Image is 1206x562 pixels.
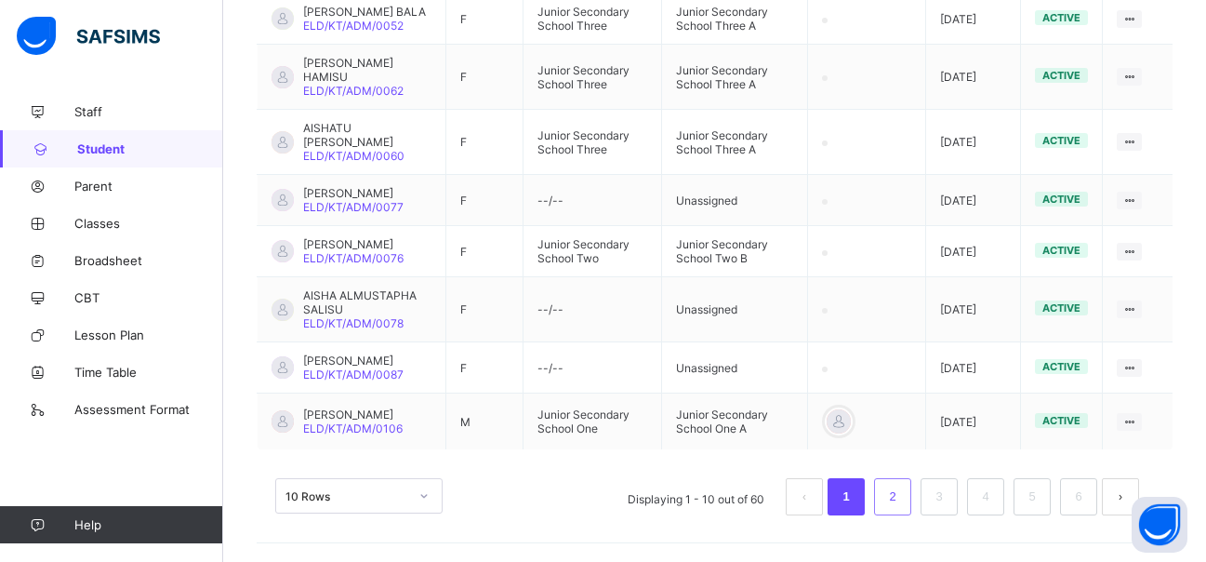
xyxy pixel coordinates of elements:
[74,104,223,119] span: Staff
[874,478,911,515] li: 2
[661,277,807,342] td: Unassigned
[1042,244,1080,257] span: active
[1042,69,1080,82] span: active
[17,17,160,56] img: safsims
[303,368,404,381] span: ELD/KT/ADM/0087
[1132,497,1187,553] button: Open asap
[303,316,404,330] span: ELD/KT/ADM/0078
[523,394,661,450] td: Junior Secondary School One
[74,365,223,380] span: Time Table
[1023,485,1040,509] a: 5
[303,19,404,33] span: ELD/KT/ADM/0052
[925,45,1021,110] td: [DATE]
[1042,414,1080,427] span: active
[523,226,661,277] td: Junior Secondary School Two
[925,110,1021,175] td: [DATE]
[925,394,1021,450] td: [DATE]
[661,175,807,226] td: Unassigned
[930,485,948,509] a: 3
[74,179,223,194] span: Parent
[303,121,431,149] span: AISHATU [PERSON_NAME]
[303,354,404,368] span: [PERSON_NAME]
[661,226,807,277] td: Junior Secondary School Two B
[786,478,823,515] li: 上一页
[523,45,661,110] td: Junior Secondary School Three
[661,110,807,175] td: Junior Secondary School Three A
[74,290,223,305] span: CBT
[1042,134,1080,147] span: active
[523,277,661,342] td: --/--
[1042,11,1080,24] span: active
[74,402,223,417] span: Assessment Format
[1102,478,1139,515] button: next page
[1042,301,1080,314] span: active
[1042,360,1080,373] span: active
[925,226,1021,277] td: [DATE]
[828,478,865,515] li: 1
[445,277,523,342] td: F
[303,84,404,98] span: ELD/KT/ADM/0062
[967,478,1004,515] li: 4
[661,394,807,450] td: Junior Secondary School One A
[445,45,523,110] td: F
[786,478,823,515] button: prev page
[523,110,661,175] td: Junior Secondary School Three
[303,408,403,421] span: [PERSON_NAME]
[1042,193,1080,206] span: active
[303,288,431,316] span: AISHA ALMUSTAPHA SALISU
[837,485,855,509] a: 1
[661,342,807,394] td: Unassigned
[883,485,901,509] a: 2
[1102,478,1139,515] li: 下一页
[74,328,223,342] span: Lesson Plan
[1069,485,1087,509] a: 6
[445,394,523,450] td: M
[74,517,222,532] span: Help
[303,237,404,251] span: [PERSON_NAME]
[303,186,404,200] span: [PERSON_NAME]
[445,226,523,277] td: F
[77,141,223,156] span: Student
[921,478,958,515] li: 3
[445,110,523,175] td: F
[303,251,404,265] span: ELD/KT/ADM/0076
[303,5,426,19] span: [PERSON_NAME] BALA
[614,478,778,515] li: Displaying 1 - 10 out of 60
[925,175,1021,226] td: [DATE]
[303,149,404,163] span: ELD/KT/ADM/0060
[303,421,403,435] span: ELD/KT/ADM/0106
[976,485,994,509] a: 4
[445,342,523,394] td: F
[74,216,223,231] span: Classes
[925,277,1021,342] td: [DATE]
[1060,478,1097,515] li: 6
[523,342,661,394] td: --/--
[285,489,408,503] div: 10 Rows
[661,45,807,110] td: Junior Secondary School Three A
[74,253,223,268] span: Broadsheet
[303,56,431,84] span: [PERSON_NAME] HAMISU
[1014,478,1051,515] li: 5
[303,200,404,214] span: ELD/KT/ADM/0077
[925,342,1021,394] td: [DATE]
[445,175,523,226] td: F
[523,175,661,226] td: --/--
